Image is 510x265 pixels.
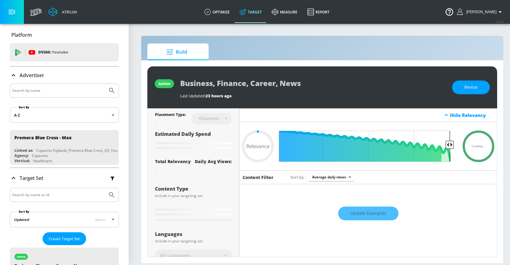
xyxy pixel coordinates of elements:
[282,131,454,162] input: Final Threshold
[12,87,105,95] input: Search by name
[59,9,77,15] div: Atrium
[155,232,232,237] div: Languages
[155,131,232,151] div: Estimated Daily Spend
[452,80,490,94] button: Revise
[155,186,232,191] div: Content Type
[10,67,119,84] div: Advertiser
[95,217,105,222] span: latest
[267,1,302,23] a: measure
[464,84,478,91] span: Revise
[441,3,458,20] button: Open Resource Center
[52,49,68,55] p: Youtube
[20,72,44,79] p: Advertiser
[10,26,119,43] div: Platform
[14,158,30,163] div: Vertical:
[17,105,31,109] label: Sort By
[309,173,353,181] div: Average daily views
[195,159,232,164] div: Daily Avg Views:
[495,20,504,24] span: v 4.25.4
[240,108,497,122] div: Hide Relevancy
[48,7,77,17] a: Atrium
[155,239,232,243] div: Include in your targeting set
[32,153,48,158] div: Copacino
[10,130,119,165] div: Premera Blue Cross - MaxLinked as:Copacino Fujikado_Premera Blue Cross_US_YouTube_GoogleAdsAgency...
[196,116,222,121] div: Channels
[235,1,267,23] a: Target
[14,217,29,222] div: Updated
[246,144,270,149] span: Relevance
[290,174,306,180] span: Sort by
[36,148,146,153] div: Copacino Fujikado_Premera Blue Cross_US_YouTube_GoogleAds
[158,81,170,86] div: active
[10,84,119,167] div: Advertiser
[10,43,119,62] div: DV360: Youtube
[155,112,186,118] div: Placement Type:
[155,249,232,262] div: All Languages
[14,135,72,140] div: Premera Blue Cross - Max
[49,235,80,242] span: Create Target Set
[33,158,52,163] div: Healthcare
[20,175,43,181] p: Target Set
[206,93,232,99] span: 23 hours ago
[472,145,485,148] span: Loading...
[302,1,334,23] a: Report
[10,168,119,188] div: Target Set
[153,45,200,59] span: Build
[155,131,211,137] span: Estimated Daily Spend
[464,10,497,14] span: login as: clee@copacino.com
[14,148,33,153] div: Linked as:
[10,128,119,167] nav: list of Advertiser
[43,232,86,245] button: Create Target Set
[10,107,119,123] div: A-Z
[11,32,32,38] p: Platform
[160,252,191,259] span: All Languages
[14,153,29,158] div: Agency:
[12,191,105,199] input: Search by name or Id
[155,159,191,164] div: Total Relevancy
[155,194,232,198] div: Include in your targeting set
[199,1,235,23] a: optimize
[17,255,25,258] div: active
[450,112,493,118] div: Hide Relevancy
[243,174,274,180] h6: Content Filter
[457,8,504,16] button: [PERSON_NAME]
[180,93,446,99] div: Last Updated:
[38,49,68,56] p: DV360:
[17,210,31,214] label: Sort By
